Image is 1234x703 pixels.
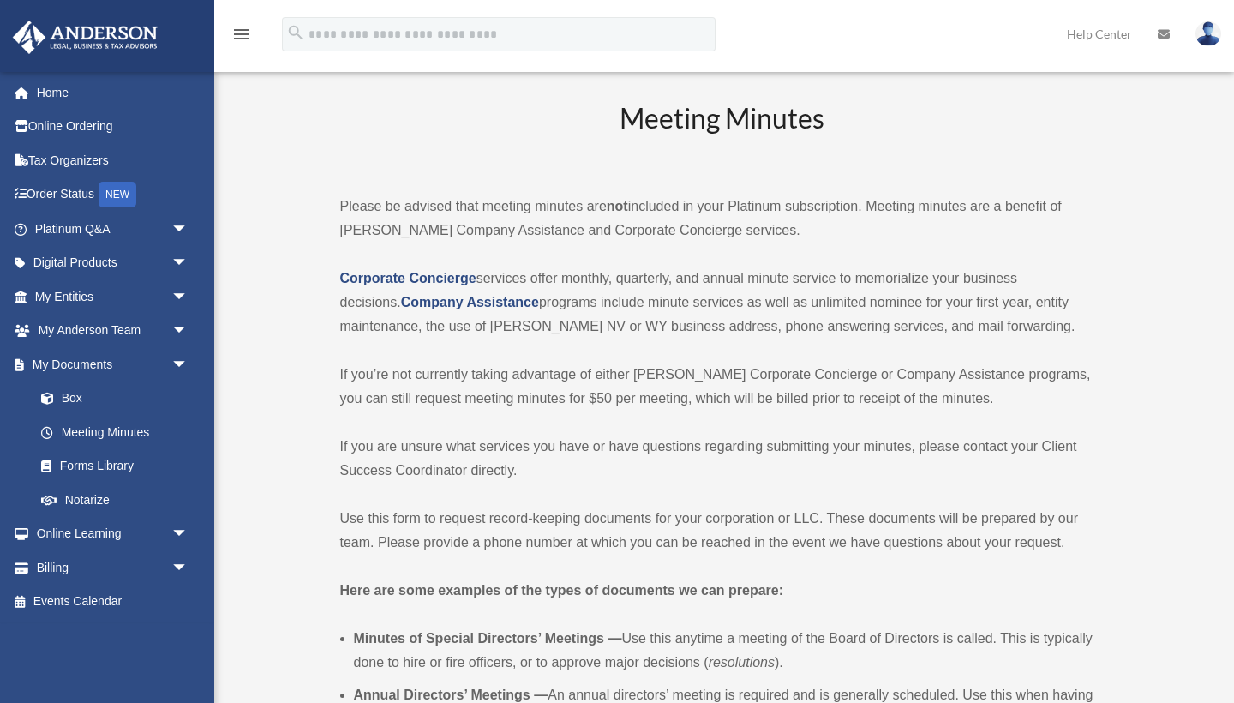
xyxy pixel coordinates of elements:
span: arrow_drop_down [171,212,206,247]
em: resolutions [709,655,775,670]
i: search [286,23,305,42]
p: services offer monthly, quarterly, and annual minute service to memorialize your business decisio... [340,267,1105,339]
b: Minutes of Special Directors’ Meetings — [354,631,622,646]
a: Order StatusNEW [12,177,214,213]
a: Platinum Q&Aarrow_drop_down [12,212,214,246]
a: Billingarrow_drop_down [12,550,214,585]
a: Notarize [24,483,214,517]
span: arrow_drop_down [171,517,206,552]
a: Box [24,382,214,416]
b: Annual Directors’ Meetings — [354,688,548,702]
p: Use this form to request record-keeping documents for your corporation or LLC. These documents wi... [340,507,1105,555]
a: menu [231,30,252,45]
p: If you’re not currently taking advantage of either [PERSON_NAME] Corporate Concierge or Company A... [340,363,1105,411]
a: Corporate Concierge [340,271,476,285]
a: My Anderson Teamarrow_drop_down [12,314,214,348]
h2: Meeting Minutes [340,99,1105,171]
a: My Entitiesarrow_drop_down [12,279,214,314]
img: User Pic [1195,21,1221,46]
a: Online Ordering [12,110,214,144]
p: Please be advised that meeting minutes are included in your Platinum subscription. Meeting minute... [340,195,1105,243]
a: My Documentsarrow_drop_down [12,347,214,382]
img: Anderson Advisors Platinum Portal [8,21,163,54]
li: Use this anytime a meeting of the Board of Directors is called. This is typically done to hire or... [354,627,1105,675]
span: arrow_drop_down [171,279,206,315]
div: NEW [99,182,136,207]
strong: not [607,199,628,213]
span: arrow_drop_down [171,550,206,586]
span: arrow_drop_down [171,347,206,382]
a: Events Calendar [12,585,214,619]
span: arrow_drop_down [171,314,206,349]
a: Tax Organizers [12,143,214,177]
i: menu [231,24,252,45]
a: Meeting Minutes [24,415,206,449]
strong: Here are some examples of the types of documents we can prepare: [340,583,784,598]
a: Online Learningarrow_drop_down [12,517,214,551]
a: Digital Productsarrow_drop_down [12,246,214,280]
p: If you are unsure what services you have or have questions regarding submitting your minutes, ple... [340,435,1105,483]
a: Forms Library [24,449,214,484]
a: Company Assistance [401,295,539,309]
span: arrow_drop_down [171,246,206,281]
a: Home [12,75,214,110]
